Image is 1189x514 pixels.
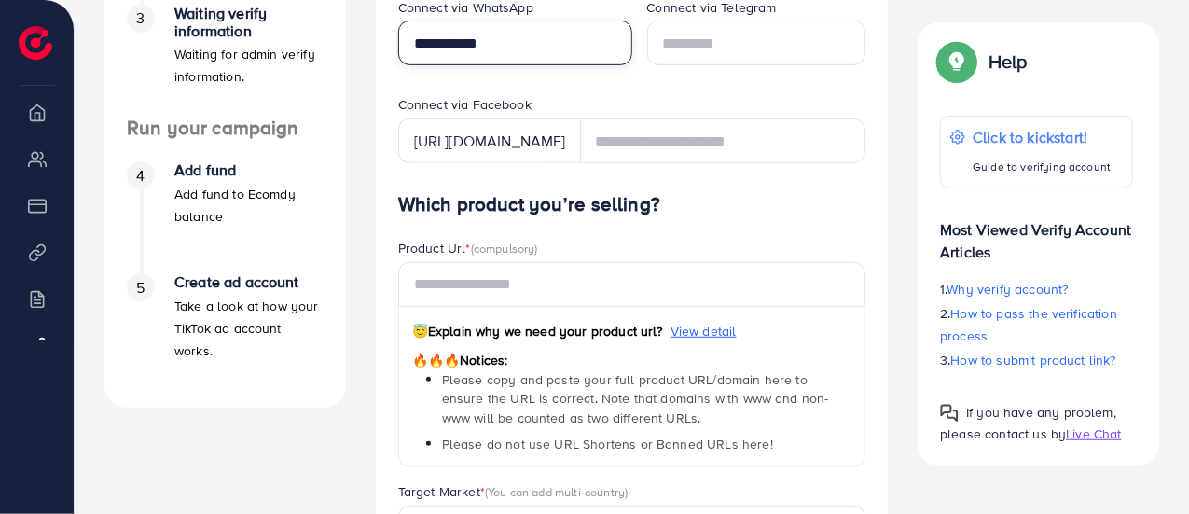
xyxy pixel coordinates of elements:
span: Explain why we need your product url? [412,322,663,340]
h4: Create ad account [174,273,324,291]
iframe: Chat [1110,430,1175,500]
li: Add fund [104,161,346,273]
p: Guide to verifying account [973,156,1111,178]
span: Why verify account? [947,280,1069,299]
span: 5 [136,277,145,299]
span: Notices: [412,351,508,369]
p: Waiting for admin verify information. [174,43,324,88]
span: 🔥🔥🔥 [412,351,460,369]
p: Take a look at how your TikTok ad account works. [174,295,324,362]
h4: Run your campaign [104,117,346,140]
p: Click to kickstart! [973,126,1111,148]
h4: Waiting verify information [174,5,324,40]
p: 3. [940,349,1133,371]
li: Waiting verify information [104,5,346,117]
p: 1. [940,278,1133,300]
span: How to pass the verification process [940,304,1117,345]
label: Product Url [398,239,538,257]
p: Most Viewed Verify Account Articles [940,203,1133,263]
img: Popup guide [940,404,959,423]
label: Target Market [398,482,629,501]
span: Please do not use URL Shortens or Banned URLs here! [442,435,773,453]
span: View detail [671,322,737,340]
li: Create ad account [104,273,346,385]
p: 2. [940,302,1133,347]
div: [URL][DOMAIN_NAME] [398,118,581,163]
p: Add fund to Ecomdy balance [174,183,324,228]
p: Help [989,50,1028,73]
span: How to submit product link? [951,351,1116,369]
img: Popup guide [940,45,974,78]
label: Connect via Facebook [398,95,532,114]
img: logo [19,26,52,60]
span: 3 [136,7,145,29]
h4: Which product you’re selling? [398,193,866,216]
span: Please copy and paste your full product URL/domain here to ensure the URL is correct. Note that d... [442,370,829,427]
span: (You can add multi-country) [485,483,628,500]
span: 😇 [412,322,428,340]
span: 4 [136,165,145,187]
span: Live Chat [1066,424,1121,443]
h4: Add fund [174,161,324,179]
span: (compulsory) [471,240,538,257]
span: If you have any problem, please contact us by [940,403,1116,443]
